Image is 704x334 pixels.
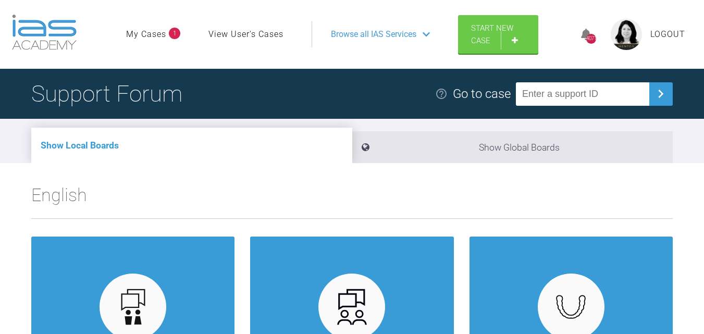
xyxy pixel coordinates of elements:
[458,15,538,54] a: Start New Case
[352,131,673,163] li: Show Global Boards
[453,84,511,104] div: Go to case
[208,28,283,41] a: View User's Cases
[31,128,352,163] li: Show Local Boards
[169,28,180,39] span: 1
[471,23,513,45] span: Start New Case
[586,34,596,44] div: 4071
[12,15,77,50] img: logo-light.3e3ef733.png
[650,28,685,41] a: Logout
[31,181,673,218] h2: English
[126,28,166,41] a: My Cases
[611,19,642,50] img: profile.png
[652,85,669,102] img: chevronRight.28bd32b0.svg
[113,287,153,327] img: default.3be3f38f.svg
[435,88,448,100] img: help.e70b9f3d.svg
[332,287,372,327] img: advanced.73cea251.svg
[31,76,182,112] h1: Support Forum
[331,28,416,41] span: Browse all IAS Services
[551,292,591,322] img: removables.927eaa4e.svg
[516,82,649,106] input: Enter a support ID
